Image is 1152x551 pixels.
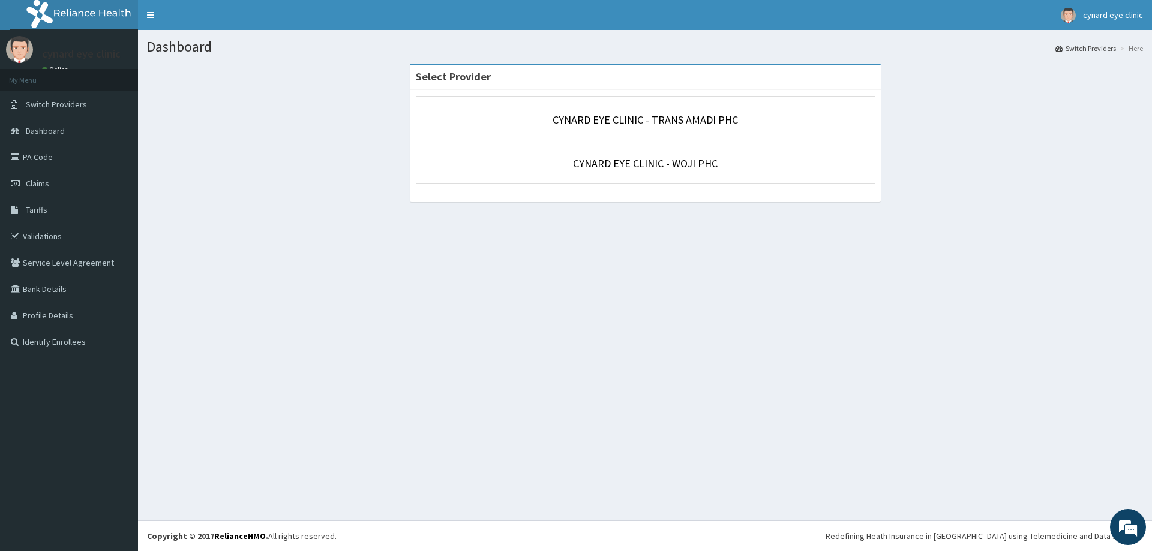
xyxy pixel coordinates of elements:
span: Tariffs [26,204,47,215]
strong: Copyright © 2017 . [147,531,268,541]
strong: Select Provider [416,70,491,83]
a: Online [42,65,71,74]
span: Switch Providers [26,99,87,110]
a: CYNARD EYE CLINIC - TRANS AMADI PHC [553,113,738,127]
span: Dashboard [26,125,65,136]
a: RelianceHMO [214,531,266,541]
h1: Dashboard [147,39,1143,55]
a: Switch Providers [1055,43,1116,53]
span: Claims [26,178,49,189]
span: cynard eye clinic [1083,10,1143,20]
p: cynard eye clinic [42,49,121,59]
img: User Image [6,36,33,63]
a: CYNARD EYE CLINIC - WOJI PHC [573,156,718,170]
li: Here [1117,43,1143,53]
footer: All rights reserved. [138,520,1152,551]
img: User Image [1061,8,1076,23]
div: Redefining Heath Insurance in [GEOGRAPHIC_DATA] using Telemedicine and Data Science! [826,530,1143,542]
